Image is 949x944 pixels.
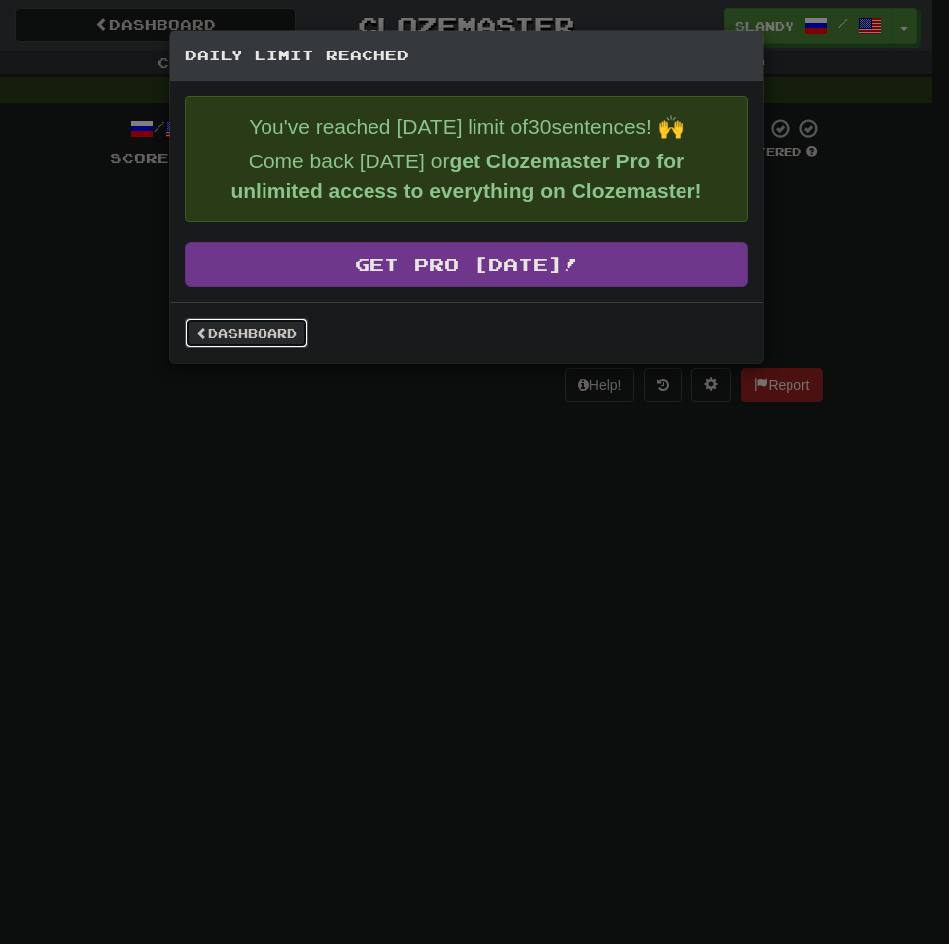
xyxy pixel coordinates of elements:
p: Come back [DATE] or [201,147,732,206]
strong: get Clozemaster Pro for unlimited access to everything on Clozemaster! [230,150,701,202]
p: You've reached [DATE] limit of 30 sentences! 🙌 [201,112,732,142]
a: Dashboard [185,318,308,348]
h5: Daily Limit Reached [185,46,748,65]
a: Get Pro [DATE]! [185,242,748,287]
